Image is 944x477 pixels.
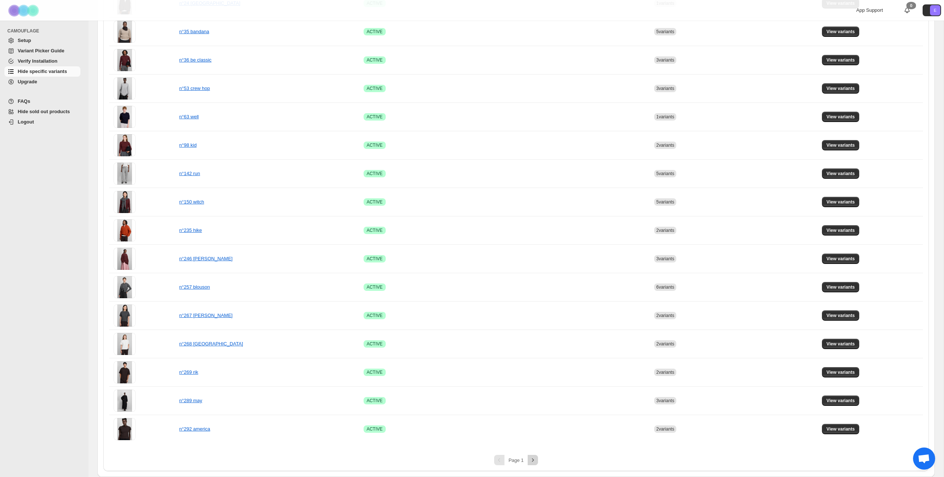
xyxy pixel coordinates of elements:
[913,448,935,470] div: Open chat
[367,57,382,63] span: ACTIVE
[822,27,859,37] button: View variants
[367,398,382,404] span: ACTIVE
[826,284,855,290] span: View variants
[656,171,674,176] span: 5 variants
[367,171,382,177] span: ACTIVE
[656,29,674,34] span: 5 variants
[6,0,43,21] img: Camouflage
[822,225,859,236] button: View variants
[826,313,855,318] span: View variants
[367,86,382,91] span: ACTIVE
[656,143,674,148] span: 2 variants
[906,2,916,9] div: 0
[656,285,674,290] span: 6 variants
[179,398,202,403] a: n°289 may
[367,341,382,347] span: ACTIVE
[4,77,80,87] a: Upgrade
[826,199,855,205] span: View variants
[822,168,859,179] button: View variants
[826,171,855,177] span: View variants
[179,142,197,148] a: n°98 kid
[656,114,674,119] span: 1 variants
[826,426,855,432] span: View variants
[826,256,855,262] span: View variants
[18,79,37,84] span: Upgrade
[822,55,859,65] button: View variants
[367,369,382,375] span: ACTIVE
[4,35,80,46] a: Setup
[179,256,233,261] a: n°246 [PERSON_NAME]
[179,227,202,233] a: n°235 hike
[179,114,199,119] a: n°63 well
[179,199,204,205] a: n°150 witch
[656,228,674,233] span: 2 variants
[4,96,80,107] a: FAQs
[822,310,859,321] button: View variants
[179,369,198,375] a: n°269 rik
[4,66,80,77] a: Hide specific variants
[822,282,859,292] button: View variants
[179,341,243,347] a: n°268 [GEOGRAPHIC_DATA]
[179,57,212,63] a: n°36 be classic
[367,142,382,148] span: ACTIVE
[4,46,80,56] a: Variant Picker Guide
[826,57,855,63] span: View variants
[179,426,210,432] a: n°292 america
[656,313,674,318] span: 2 variants
[822,83,859,94] button: View variants
[656,199,674,205] span: 5 variants
[4,117,80,127] a: Logout
[934,8,936,13] text: E
[367,29,382,35] span: ACTIVE
[109,455,923,465] nav: Pagination
[656,426,674,432] span: 2 variants
[528,455,538,465] button: Next
[179,86,210,91] a: n°53 crew hop
[826,227,855,233] span: View variants
[367,426,382,432] span: ACTIVE
[4,56,80,66] a: Verify Installation
[923,4,941,16] button: Avatar with initials E
[930,5,940,15] span: Avatar with initials E
[18,58,58,64] span: Verify Installation
[656,58,674,63] span: 3 variants
[826,398,855,404] span: View variants
[822,367,859,377] button: View variants
[656,256,674,261] span: 3 variants
[18,48,64,53] span: Variant Picker Guide
[367,284,382,290] span: ACTIVE
[826,341,855,347] span: View variants
[18,109,70,114] span: Hide sold out products
[367,199,382,205] span: ACTIVE
[826,369,855,375] span: View variants
[826,142,855,148] span: View variants
[367,114,382,120] span: ACTIVE
[822,197,859,207] button: View variants
[4,107,80,117] a: Hide sold out products
[179,171,200,176] a: n°142 run
[367,256,382,262] span: ACTIVE
[656,398,674,403] span: 3 variants
[179,284,210,290] a: n°257 blouson
[367,313,382,318] span: ACTIVE
[656,341,674,347] span: 2 variants
[18,69,67,74] span: Hide specific variants
[18,38,31,43] span: Setup
[903,7,911,14] a: 0
[18,98,30,104] span: FAQs
[826,29,855,35] span: View variants
[826,114,855,120] span: View variants
[179,313,233,318] a: n°267 [PERSON_NAME]
[822,254,859,264] button: View variants
[822,424,859,434] button: View variants
[822,339,859,349] button: View variants
[179,29,209,34] a: n°35 bandana
[822,396,859,406] button: View variants
[822,140,859,150] button: View variants
[656,370,674,375] span: 2 variants
[826,86,855,91] span: View variants
[7,28,83,34] span: CAMOUFLAGE
[367,227,382,233] span: ACTIVE
[822,112,859,122] button: View variants
[856,7,883,13] span: App Support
